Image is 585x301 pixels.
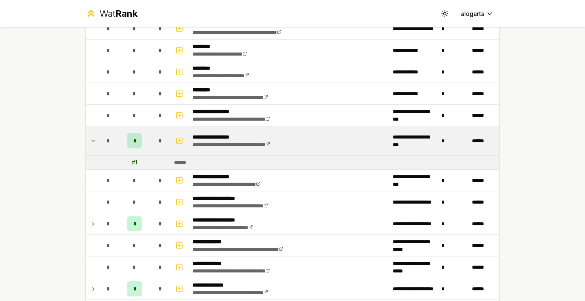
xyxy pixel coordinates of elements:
[132,159,137,166] div: # 1
[85,8,137,20] a: WatRank
[455,7,500,21] button: alogarta
[99,8,137,20] div: Wat
[461,9,484,18] span: alogarta
[115,8,137,19] span: Rank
